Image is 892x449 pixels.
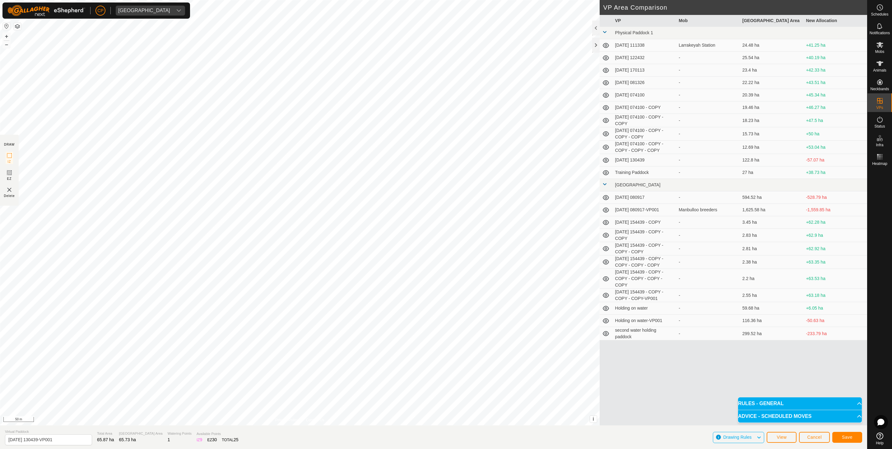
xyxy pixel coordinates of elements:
div: - [679,305,737,311]
td: +62.28 ha [803,216,867,229]
div: - [679,232,737,239]
td: Training Paddock [613,166,676,179]
div: [GEOGRAPHIC_DATA] [118,8,170,13]
td: Holding on water-VP001 [613,315,676,327]
img: VP [6,186,13,194]
div: - [679,219,737,226]
span: EZ [7,176,12,181]
td: 2.83 ha [740,229,804,242]
span: 9 [200,437,202,442]
td: +38.73 ha [803,166,867,179]
img: Gallagher Logo [7,5,85,16]
div: - [679,157,737,163]
td: -528.79 ha [803,191,867,204]
div: - [679,79,737,86]
span: [GEOGRAPHIC_DATA] Area [119,431,163,436]
span: [GEOGRAPHIC_DATA] [615,182,661,187]
span: Save [842,435,853,440]
button: + [3,33,10,40]
td: +50 ha [803,127,867,141]
td: 116.36 ha [740,315,804,327]
button: Reset Map [3,22,10,30]
button: – [3,41,10,48]
td: [DATE] 080917-VP001 [613,204,676,216]
td: [DATE] 122432 [613,52,676,64]
span: Heatmap [872,162,887,166]
p-accordion-header: RULES - GENERAL [738,397,862,410]
div: - [679,67,737,73]
td: +47.5 ha [803,114,867,127]
td: 25.54 ha [740,52,804,64]
td: 3.45 ha [740,216,804,229]
div: - [679,169,737,176]
td: +63.53 ha [803,269,867,289]
span: RULES - GENERAL [738,401,784,406]
td: +62.92 ha [803,242,867,255]
div: - [679,292,737,299]
div: Manbulloo breeders [679,207,737,213]
td: +43.51 ha [803,77,867,89]
span: ADVICE - SCHEDULED MOVES [738,414,811,419]
td: 15.73 ha [740,127,804,141]
td: -1,559.85 ha [803,204,867,216]
div: IZ [197,437,202,443]
td: [DATE] 154439 - COPY - COPY - COPY-VP001 [613,289,676,302]
td: 27 ha [740,166,804,179]
td: [DATE] 074100 [613,89,676,101]
td: [DATE] 111338 [613,39,676,52]
td: [DATE] 074100 - COPY - COPY - COPY - COPY [613,141,676,154]
span: 1 [168,437,170,442]
span: Manbulloo Station [116,6,173,16]
td: [DATE] 080917 [613,191,676,204]
div: - [679,246,737,252]
span: 65.87 ha [97,437,114,442]
div: - [679,117,737,124]
th: Mob [676,15,740,27]
p-accordion-header: ADVICE - SCHEDULED MOVES [738,410,862,423]
td: second water holding paddock [613,327,676,340]
td: +53.04 ha [803,141,867,154]
td: 2.55 ha [740,289,804,302]
th: VP [613,15,676,27]
button: Save [832,432,862,443]
div: DRAW [4,142,15,147]
a: Help [867,430,892,447]
span: CP [97,7,103,14]
span: Status [874,124,885,128]
td: +46.27 ha [803,101,867,114]
td: 19.46 ha [740,101,804,114]
span: Available Points [197,431,239,437]
h2: VP Area Comparison [603,4,867,11]
span: Schedules [871,12,888,16]
span: Infra [876,143,883,147]
td: [DATE] 170113 [613,64,676,77]
th: [GEOGRAPHIC_DATA] Area [740,15,804,27]
td: -233.79 ha [803,327,867,340]
span: 25 [234,437,239,442]
div: TOTAL [222,437,238,443]
div: - [679,92,737,98]
span: i [592,416,594,422]
span: Total Area [97,431,114,436]
div: - [679,275,737,282]
td: 1,625.58 ha [740,204,804,216]
td: 18.23 ha [740,114,804,127]
td: [DATE] 154439 - COPY - COPY [613,229,676,242]
div: - [679,317,737,324]
div: Larrakeyah Station [679,42,737,49]
div: - [679,104,737,111]
span: Help [876,441,884,445]
td: [DATE] 074100 - COPY [613,101,676,114]
td: 299.52 ha [740,327,804,340]
span: Virtual Paddock [5,429,92,434]
span: Drawing Rules [723,435,751,440]
td: [DATE] 074100 - COPY - COPY [613,114,676,127]
td: 24.48 ha [740,39,804,52]
span: Cancel [807,435,822,440]
div: - [679,330,737,337]
span: 65.73 ha [119,437,136,442]
td: 2.38 ha [740,255,804,269]
button: View [767,432,797,443]
a: Privacy Policy [275,417,299,423]
td: +45.34 ha [803,89,867,101]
